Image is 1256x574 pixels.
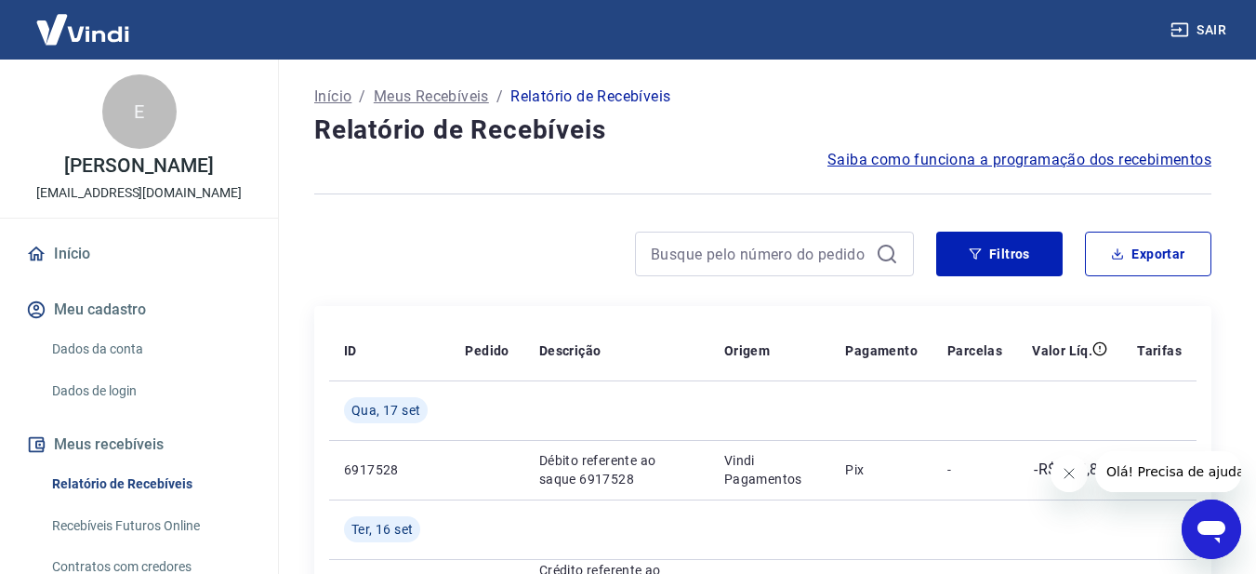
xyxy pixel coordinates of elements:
[351,401,420,420] span: Qua, 17 set
[1137,341,1182,360] p: Tarifas
[45,507,256,545] a: Recebíveis Futuros Online
[344,461,435,479] p: 6917528
[36,183,242,203] p: [EMAIL_ADDRESS][DOMAIN_NAME]
[496,86,503,108] p: /
[374,86,489,108] a: Meus Recebíveis
[64,156,213,176] p: [PERSON_NAME]
[22,289,256,330] button: Meu cadastro
[539,451,694,488] p: Débito referente ao saque 6917528
[22,424,256,465] button: Meus recebíveis
[102,74,177,149] div: E
[45,372,256,410] a: Dados de login
[22,1,143,58] img: Vindi
[465,341,509,360] p: Pedido
[344,341,357,360] p: ID
[651,240,868,268] input: Busque pelo número do pedido
[1032,341,1092,360] p: Valor Líq.
[845,341,918,360] p: Pagamento
[1085,232,1211,276] button: Exportar
[1182,500,1241,559] iframe: Botão para abrir a janela de mensagens
[351,520,413,539] span: Ter, 16 set
[314,86,351,108] a: Início
[1034,459,1107,481] p: -R$ 314,84
[539,341,602,360] p: Descrição
[1167,13,1234,47] button: Sair
[45,330,256,368] a: Dados da conta
[947,341,1002,360] p: Parcelas
[724,341,770,360] p: Origem
[947,461,1002,479] p: -
[724,451,815,488] p: Vindi Pagamentos
[22,234,256,274] a: Início
[314,112,1211,149] h4: Relatório de Recebíveis
[827,149,1211,171] a: Saiba como funciona a programação dos recebimentos
[11,13,156,28] span: Olá! Precisa de ajuda?
[936,232,1063,276] button: Filtros
[1051,455,1088,492] iframe: Fechar mensagem
[359,86,365,108] p: /
[845,461,918,479] p: Pix
[45,465,256,503] a: Relatório de Recebíveis
[1095,451,1241,492] iframe: Mensagem da empresa
[510,86,670,108] p: Relatório de Recebíveis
